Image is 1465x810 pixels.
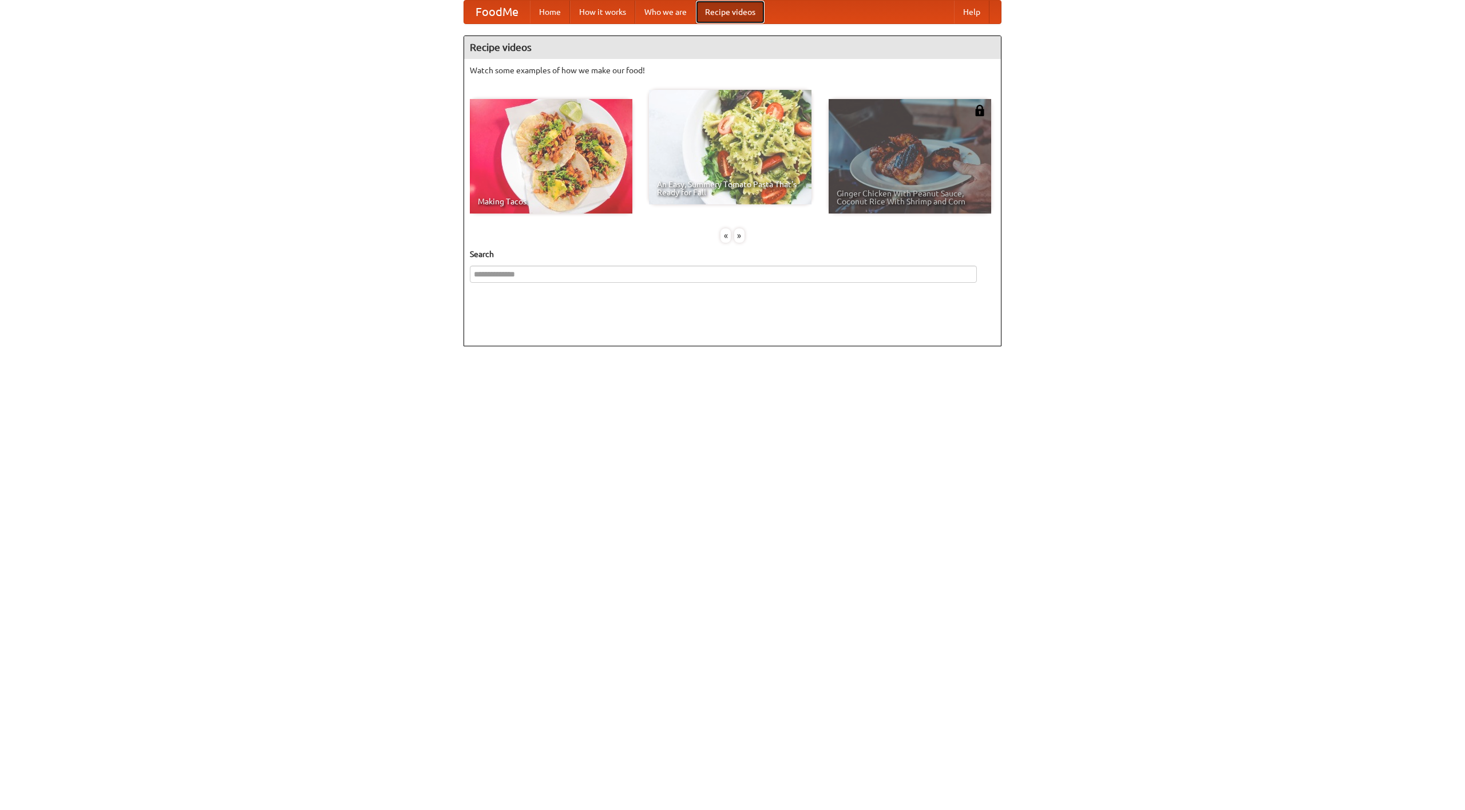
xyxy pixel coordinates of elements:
div: « [720,228,731,243]
h5: Search [470,248,995,260]
p: Watch some examples of how we make our food! [470,65,995,76]
a: Making Tacos [470,99,632,214]
img: 483408.png [974,105,985,116]
span: An Easy, Summery Tomato Pasta That's Ready for Fall [657,180,803,196]
a: How it works [570,1,635,23]
a: Recipe videos [696,1,765,23]
h4: Recipe videos [464,36,1001,59]
a: Who we are [635,1,696,23]
a: Home [530,1,570,23]
a: FoodMe [464,1,530,23]
div: » [734,228,745,243]
a: Help [954,1,989,23]
a: An Easy, Summery Tomato Pasta That's Ready for Fall [649,90,811,204]
span: Making Tacos [478,197,624,206]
